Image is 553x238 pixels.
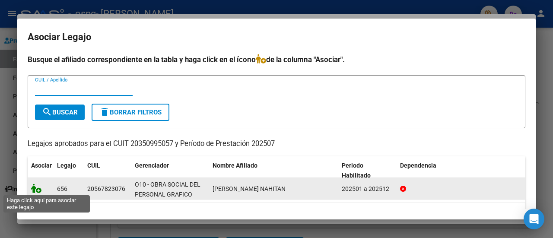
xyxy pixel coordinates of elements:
datatable-header-cell: Asociar [28,156,54,185]
datatable-header-cell: Nombre Afiliado [209,156,338,185]
span: Gerenciador [135,162,169,169]
span: 656 [57,185,67,192]
h2: Asociar Legajo [28,29,525,45]
datatable-header-cell: Legajo [54,156,84,185]
datatable-header-cell: Gerenciador [131,156,209,185]
span: Periodo Habilitado [342,162,371,179]
span: Borrar Filtros [99,108,162,116]
button: Buscar [35,105,85,120]
button: Borrar Filtros [92,104,169,121]
div: Open Intercom Messenger [524,209,544,229]
span: Nombre Afiliado [213,162,257,169]
mat-icon: search [42,107,52,117]
span: O10 - OBRA SOCIAL DEL PERSONAL GRAFICO [135,181,200,198]
div: 1 registros [28,203,525,225]
mat-icon: delete [99,107,110,117]
datatable-header-cell: CUIL [84,156,131,185]
div: 20567823076 [87,184,125,194]
span: Legajo [57,162,76,169]
h4: Busque el afiliado correspondiente en la tabla y haga click en el ícono de la columna "Asociar". [28,54,525,65]
datatable-header-cell: Dependencia [397,156,526,185]
span: Dependencia [400,162,436,169]
span: ARCE NAHITAN [213,185,286,192]
span: Asociar [31,162,52,169]
span: Buscar [42,108,78,116]
datatable-header-cell: Periodo Habilitado [338,156,397,185]
div: 202501 a 202512 [342,184,393,194]
span: CUIL [87,162,100,169]
p: Legajos aprobados para el CUIT 20350995057 y Período de Prestación 202507 [28,139,525,149]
